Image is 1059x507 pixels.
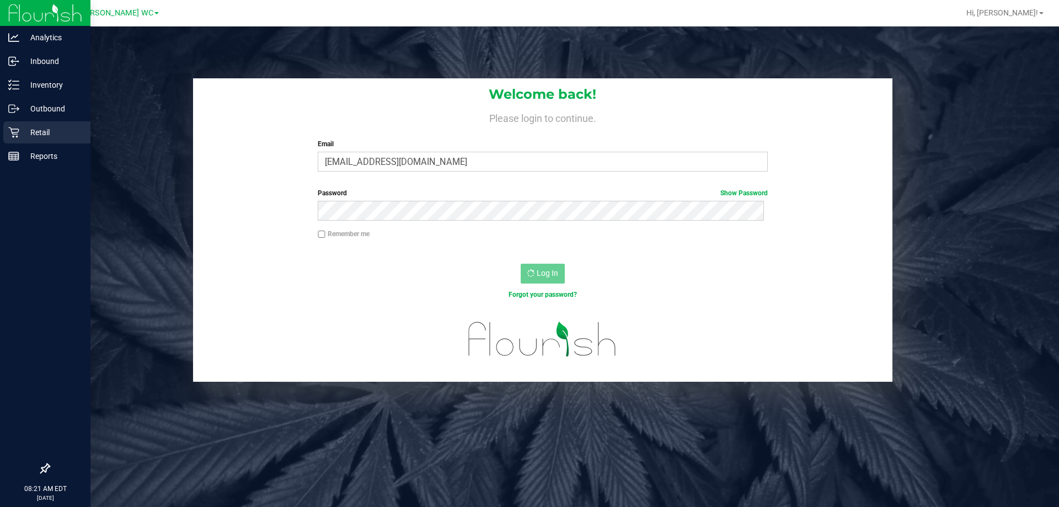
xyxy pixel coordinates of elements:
inline-svg: Retail [8,127,19,138]
h1: Welcome back! [193,87,892,102]
span: Password [318,189,347,197]
inline-svg: Analytics [8,32,19,43]
span: Log In [537,269,558,277]
a: Show Password [720,189,768,197]
a: Forgot your password? [509,291,577,298]
label: Remember me [318,229,370,239]
p: Inbound [19,55,85,68]
span: St. [PERSON_NAME] WC [66,8,153,18]
label: Email [318,139,767,149]
p: Analytics [19,31,85,44]
p: Outbound [19,102,85,115]
img: flourish_logo.svg [455,311,630,367]
p: Reports [19,150,85,163]
p: 08:21 AM EDT [5,484,85,494]
p: Inventory [19,78,85,92]
span: Hi, [PERSON_NAME]! [966,8,1038,17]
inline-svg: Inbound [8,56,19,67]
inline-svg: Reports [8,151,19,162]
inline-svg: Outbound [8,103,19,114]
p: [DATE] [5,494,85,502]
button: Log In [521,264,565,284]
h4: Please login to continue. [193,110,892,124]
p: Retail [19,126,85,139]
inline-svg: Inventory [8,79,19,90]
input: Remember me [318,231,325,238]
